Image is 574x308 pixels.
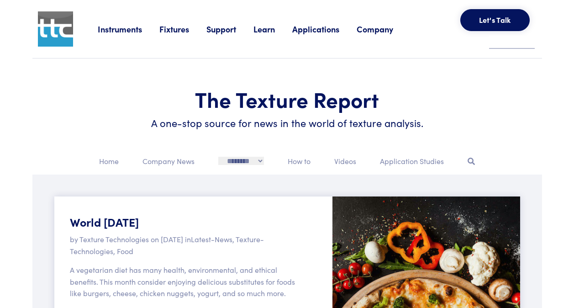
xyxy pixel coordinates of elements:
[159,23,206,35] a: Fixtures
[70,214,306,230] h5: World [DATE]
[460,9,530,31] button: Let's Talk
[288,155,311,167] p: How to
[38,11,73,47] img: ttc_logo_1x1_v1.0.png
[357,23,411,35] a: Company
[98,23,159,35] a: Instruments
[70,234,306,257] p: by Texture Technologies on [DATE] in
[99,155,119,167] p: Home
[253,23,292,35] a: Learn
[142,155,195,167] p: Company News
[54,86,520,112] h1: The Texture Report
[292,23,357,35] a: Applications
[206,23,253,35] a: Support
[380,155,444,167] p: Application Studies
[54,116,520,130] h6: A one-stop source for news in the world of texture analysis.
[70,264,306,299] p: A vegetarian diet has many health, environmental, and ethical benefits. This month consider enjoy...
[70,234,264,256] span: Latest-News, Texture-Technologies, Food
[334,155,356,167] p: Videos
